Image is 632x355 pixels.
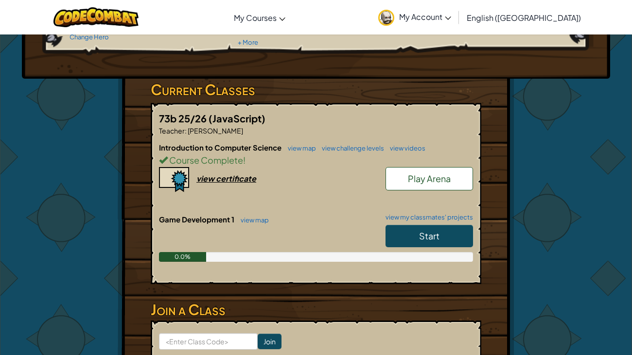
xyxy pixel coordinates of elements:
[258,334,281,349] input: Join
[159,167,189,192] img: certificate-icon.png
[159,126,185,135] span: Teacher
[283,144,316,152] a: view map
[159,333,258,350] input: <Enter Class Code>
[317,144,384,152] a: view challenge levels
[185,126,187,135] span: :
[234,13,277,23] span: My Courses
[159,112,209,124] span: 73b 25/26
[187,126,243,135] span: [PERSON_NAME]
[236,216,269,224] a: view map
[196,173,256,184] div: view certificate
[53,7,139,27] img: CodeCombat logo
[159,252,206,262] div: 0.0%
[381,214,473,220] a: view my classmates' projects
[151,79,481,101] h3: Current Classes
[399,12,451,22] span: My Account
[385,144,425,152] a: view videos
[378,10,394,26] img: avatar
[467,13,581,23] span: English ([GEOGRAPHIC_DATA])
[229,4,290,31] a: My Courses
[159,215,236,224] span: Game Development 1
[419,230,439,241] span: Start
[159,143,283,152] span: Introduction to Computer Science
[238,38,258,46] a: + More
[209,112,265,124] span: (JavaScript)
[243,154,246,166] span: !
[408,173,451,184] span: Play Arena
[70,33,109,41] a: Change Hero
[151,299,481,321] h3: Join a Class
[159,173,256,184] a: view certificate
[462,4,586,31] a: English ([GEOGRAPHIC_DATA])
[373,2,456,33] a: My Account
[168,154,243,166] span: Course Complete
